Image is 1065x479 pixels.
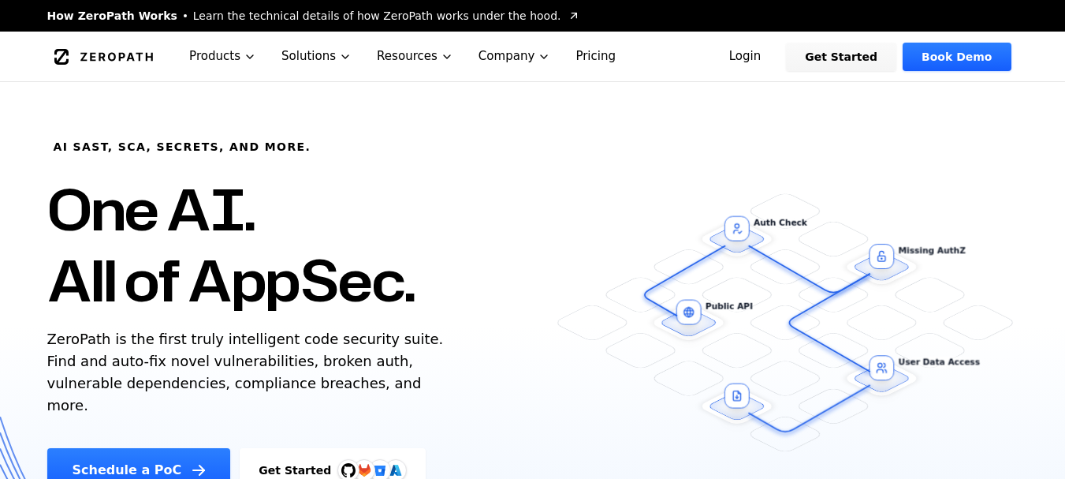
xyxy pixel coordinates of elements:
[47,8,177,24] span: How ZeroPath Works
[371,462,389,479] svg: Bitbucket
[710,43,780,71] a: Login
[563,32,628,81] a: Pricing
[269,32,364,81] button: Solutions
[903,43,1011,71] a: Book Demo
[177,32,269,81] button: Products
[341,463,356,477] img: GitHub
[47,174,415,316] h1: One AI. All of AppSec.
[54,139,311,155] h6: AI SAST, SCA, Secrets, and more.
[389,464,402,477] img: Azure
[466,32,564,81] button: Company
[786,43,896,71] a: Get Started
[28,32,1037,81] nav: Global
[47,328,451,417] p: ZeroPath is the first truly intelligent code security suite. Find and auto-fix novel vulnerabilit...
[47,8,580,24] a: How ZeroPath WorksLearn the technical details of how ZeroPath works under the hood.
[193,8,561,24] span: Learn the technical details of how ZeroPath works under the hood.
[364,32,466,81] button: Resources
